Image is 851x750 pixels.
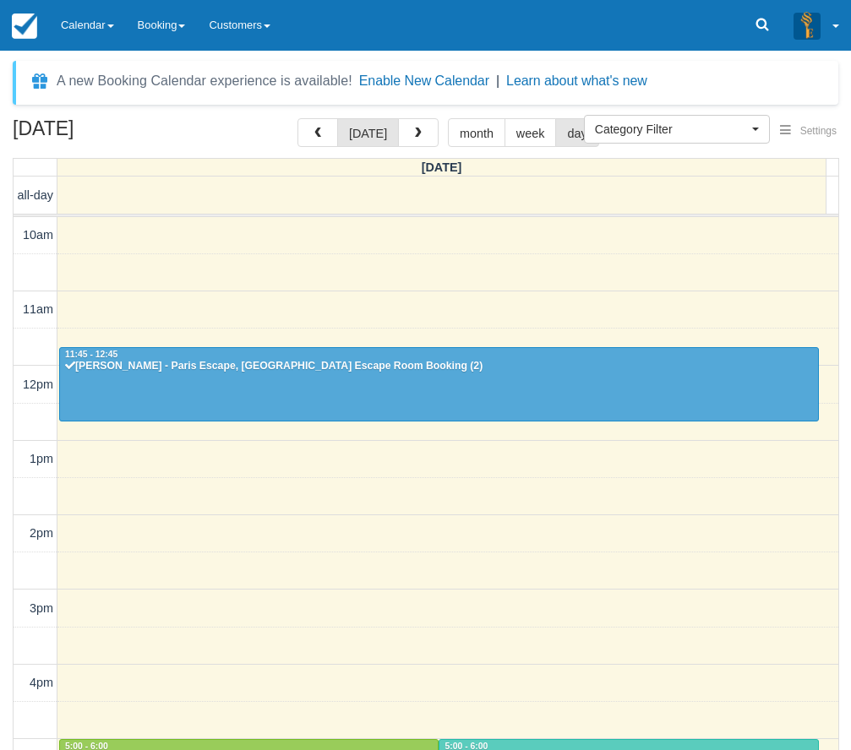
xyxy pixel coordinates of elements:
[422,160,462,174] span: [DATE]
[359,73,489,90] button: Enable New Calendar
[770,119,847,144] button: Settings
[12,14,37,39] img: checkfront-main-nav-mini-logo.png
[18,188,53,202] span: all-day
[23,302,53,316] span: 11am
[800,125,837,137] span: Settings
[64,360,814,373] div: [PERSON_NAME] - Paris Escape, [GEOGRAPHIC_DATA] Escape Room Booking (2)
[584,115,770,144] button: Category Filter
[59,347,819,421] a: 11:45 - 12:45[PERSON_NAME] - Paris Escape, [GEOGRAPHIC_DATA] Escape Room Booking (2)
[506,73,647,88] a: Learn about what's new
[30,526,53,540] span: 2pm
[65,350,117,359] span: 11:45 - 12:45
[337,118,399,147] button: [DATE]
[57,71,352,91] div: A new Booking Calendar experience is available!
[505,118,557,147] button: week
[30,601,53,615] span: 3pm
[30,676,53,689] span: 4pm
[448,118,505,147] button: month
[595,121,748,138] span: Category Filter
[23,378,53,391] span: 12pm
[555,118,598,147] button: day
[496,73,499,88] span: |
[794,12,821,39] img: A3
[23,228,53,242] span: 10am
[13,118,226,149] h2: [DATE]
[30,452,53,465] span: 1pm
